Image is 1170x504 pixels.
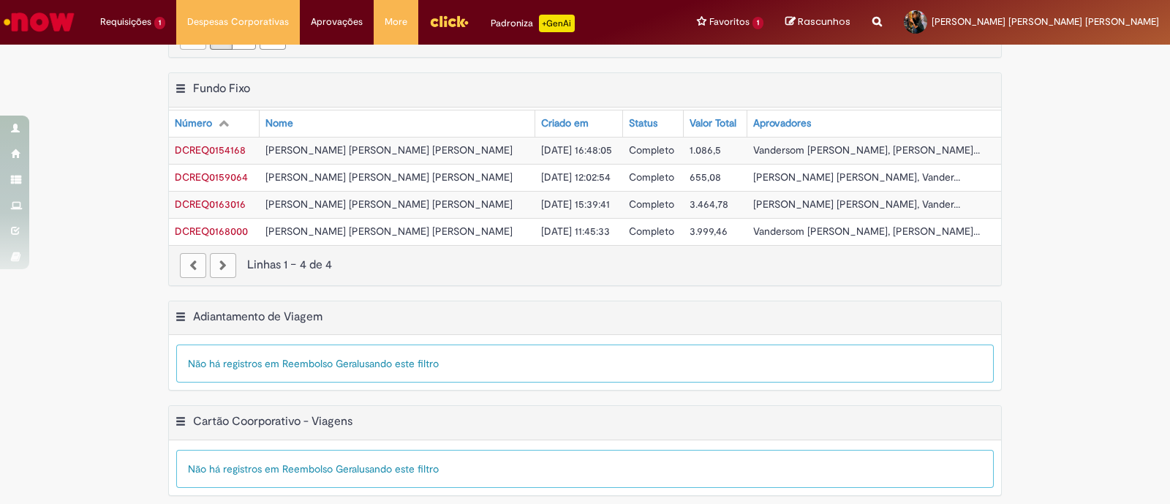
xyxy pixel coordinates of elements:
div: Padroniza [491,15,575,32]
span: 1 [154,17,165,29]
a: Abrir Registro: DCREQ0163016 [175,198,246,211]
nav: paginação [169,245,1001,285]
span: [DATE] 15:39:41 [541,198,610,211]
span: 655,08 [690,170,721,184]
div: Nome [265,116,293,131]
span: DCREQ0163016 [175,198,246,211]
span: Despesas Corporativas [187,15,289,29]
a: Rascunhos [785,15,850,29]
img: click_logo_yellow_360x200.png [429,10,469,32]
span: Completo [629,143,674,157]
button: Fundo Fixo Menu de contexto [175,81,186,100]
div: Linhas 1 − 4 de 4 [180,257,990,274]
span: usando este filtro [359,357,439,370]
button: Cartão Coorporativo - Viagens Menu de contexto [175,414,186,433]
a: Abrir Registro: DCREQ0154168 [175,143,246,157]
span: 3.999,46 [690,225,728,238]
span: 1.086,5 [690,143,721,157]
span: [PERSON_NAME] [PERSON_NAME] [PERSON_NAME] [265,143,513,157]
div: Número [175,116,212,131]
span: Vandersom [PERSON_NAME], [PERSON_NAME]... [753,225,980,238]
span: [DATE] 11:45:33 [541,225,610,238]
button: Adiantamento de Viagem Menu de contexto [175,309,186,328]
div: Criado em [541,116,589,131]
img: ServiceNow [1,7,77,37]
span: Rascunhos [798,15,850,29]
span: DCREQ0168000 [175,225,248,238]
h2: Fundo Fixo [193,81,250,96]
span: [PERSON_NAME] [PERSON_NAME] [PERSON_NAME] [932,15,1159,28]
h2: Adiantamento de Viagem [193,309,322,324]
span: Completo [629,198,674,211]
span: DCREQ0159064 [175,170,248,184]
div: Status [629,116,657,131]
div: Não há registros em Reembolso Geral [176,345,994,383]
span: DCREQ0154168 [175,143,246,157]
span: Requisições [100,15,151,29]
div: Não há registros em Reembolso Geral [176,450,994,488]
span: [PERSON_NAME] [PERSON_NAME] [PERSON_NAME] [265,225,513,238]
span: Vandersom [PERSON_NAME], [PERSON_NAME]... [753,143,980,157]
a: Abrir Registro: DCREQ0168000 [175,225,248,238]
div: Aprovadores [753,116,811,131]
p: +GenAi [539,15,575,32]
span: [PERSON_NAME] [PERSON_NAME], Vander... [753,170,960,184]
span: 1 [752,17,763,29]
span: Favoritos [709,15,750,29]
span: [DATE] 12:02:54 [541,170,611,184]
span: [DATE] 16:48:05 [541,143,612,157]
span: [PERSON_NAME] [PERSON_NAME] [PERSON_NAME] [265,198,513,211]
span: [PERSON_NAME] [PERSON_NAME], Vander... [753,198,960,211]
span: [PERSON_NAME] [PERSON_NAME] [PERSON_NAME] [265,170,513,184]
a: Abrir Registro: DCREQ0159064 [175,170,248,184]
span: More [385,15,407,29]
h2: Cartão Coorporativo - Viagens [193,414,352,429]
span: Completo [629,225,674,238]
span: usando este filtro [359,462,439,475]
span: Completo [629,170,674,184]
div: Valor Total [690,116,736,131]
span: 3.464,78 [690,198,728,211]
span: Aprovações [311,15,363,29]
